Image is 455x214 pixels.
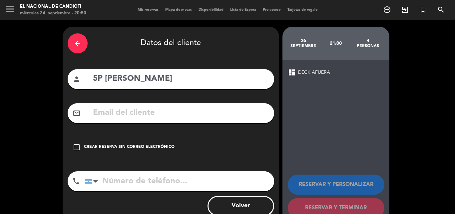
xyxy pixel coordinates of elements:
[92,106,269,120] input: Email del cliente
[419,6,427,14] i: turned_in_not
[85,171,274,191] input: Número de teléfono...
[68,32,274,55] div: Datos del cliente
[20,3,86,10] div: El Nacional de Candioti
[73,143,81,151] i: check_box_outline_blank
[288,68,296,76] span: dashboard
[134,8,162,12] span: Mis reservas
[5,4,15,14] i: menu
[298,69,330,76] span: DECK AFUERA
[162,8,195,12] span: Mapa de mesas
[287,43,320,49] div: septiembre
[352,38,384,43] div: 4
[352,43,384,49] div: personas
[72,177,80,185] i: phone
[85,172,101,191] div: Argentina: +54
[92,72,269,86] input: Nombre del cliente
[287,38,320,43] div: 26
[227,8,259,12] span: Lista de Espera
[73,109,81,117] i: mail_outline
[20,10,86,17] div: miércoles 24. septiembre - 20:50
[288,175,384,195] button: RESERVAR Y PERSONALIZAR
[259,8,284,12] span: Pre-acceso
[195,8,227,12] span: Disponibilidad
[319,32,352,55] div: 21:00
[84,144,175,151] div: Crear reserva sin correo electrónico
[5,4,15,16] button: menu
[401,6,409,14] i: exit_to_app
[73,75,81,83] i: person
[383,6,391,14] i: add_circle_outline
[284,8,321,12] span: Tarjetas de regalo
[437,6,445,14] i: search
[74,39,82,47] i: arrow_back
